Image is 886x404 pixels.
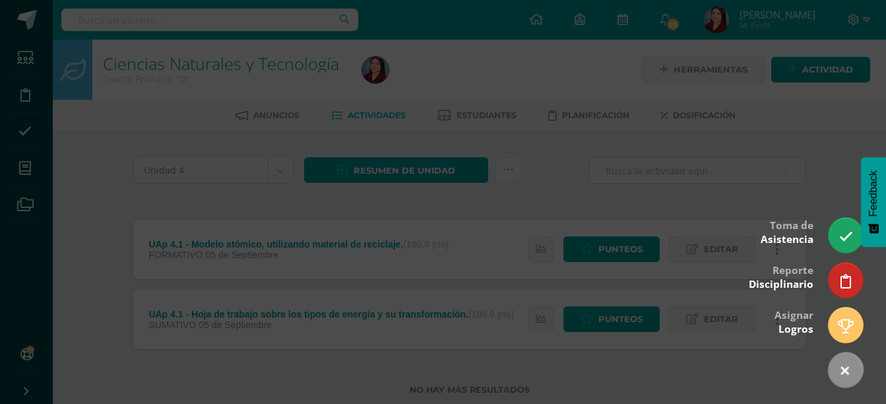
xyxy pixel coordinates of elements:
[761,210,813,253] div: Toma de
[861,157,886,247] button: Feedback - Mostrar encuesta
[778,322,813,336] span: Logros
[775,300,813,343] div: Asignar
[868,170,879,217] span: Feedback
[761,232,813,246] span: Asistencia
[749,277,813,291] span: Disciplinario
[749,255,813,298] div: Reporte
